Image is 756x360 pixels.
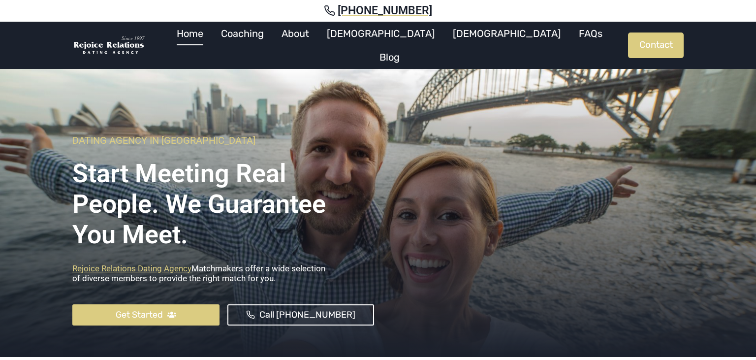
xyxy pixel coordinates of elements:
a: [DEMOGRAPHIC_DATA] [444,22,570,45]
span: [PHONE_NUMBER] [338,4,432,18]
a: Call [PHONE_NUMBER] [227,304,375,326]
a: [DEMOGRAPHIC_DATA] [318,22,444,45]
a: [PHONE_NUMBER] [12,4,744,18]
a: Home [168,22,212,45]
p: Matchmakers offer a wide selection of diverse members to provide the right match for you. [72,263,374,289]
a: Blog [371,45,409,69]
a: Get Started [72,304,220,326]
a: Contact [628,33,684,58]
a: FAQs [570,22,611,45]
nav: Primary Navigation [151,22,628,69]
span: Get Started [116,308,163,322]
img: Rejoice Relations [72,35,146,56]
h6: Dating Agency In [GEOGRAPHIC_DATA] [72,134,374,146]
h1: Start Meeting Real People. We Guarantee you meet. [72,151,374,251]
span: Call [PHONE_NUMBER] [259,308,355,322]
a: Coaching [212,22,273,45]
a: Rejoice Relations Dating Agency [72,263,191,273]
a: About [273,22,318,45]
